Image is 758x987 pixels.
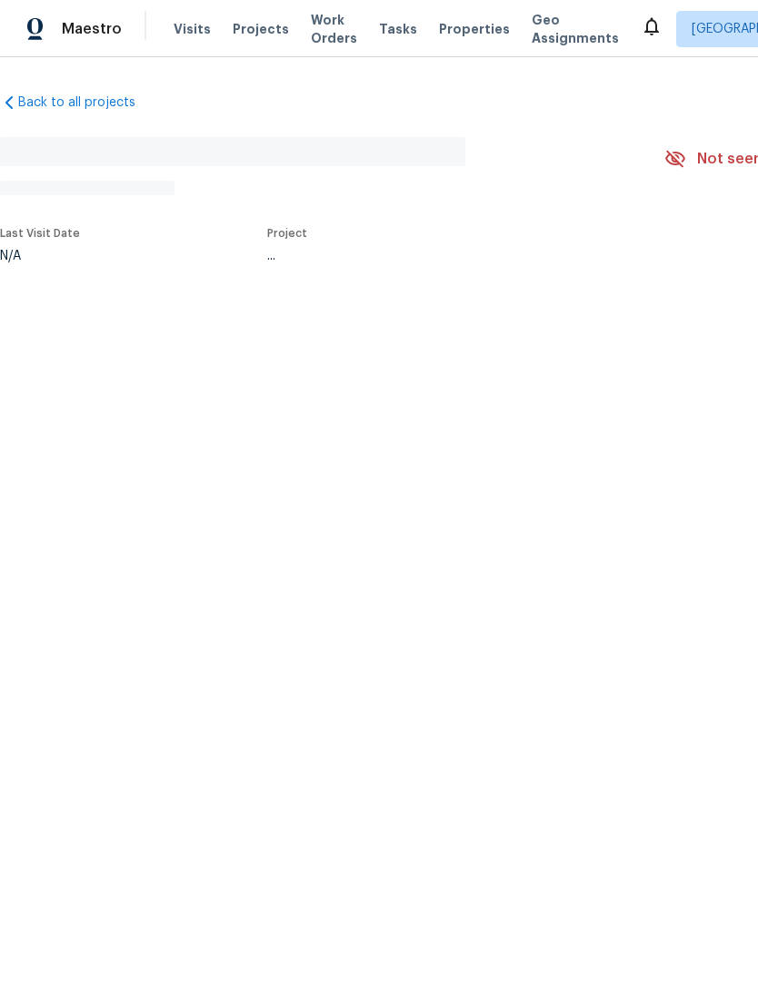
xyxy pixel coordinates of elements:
[439,20,510,38] span: Properties
[174,20,211,38] span: Visits
[62,20,122,38] span: Maestro
[311,11,357,47] span: Work Orders
[532,11,619,47] span: Geo Assignments
[379,23,417,35] span: Tasks
[233,20,289,38] span: Projects
[267,228,307,239] span: Project
[267,250,616,262] div: ...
